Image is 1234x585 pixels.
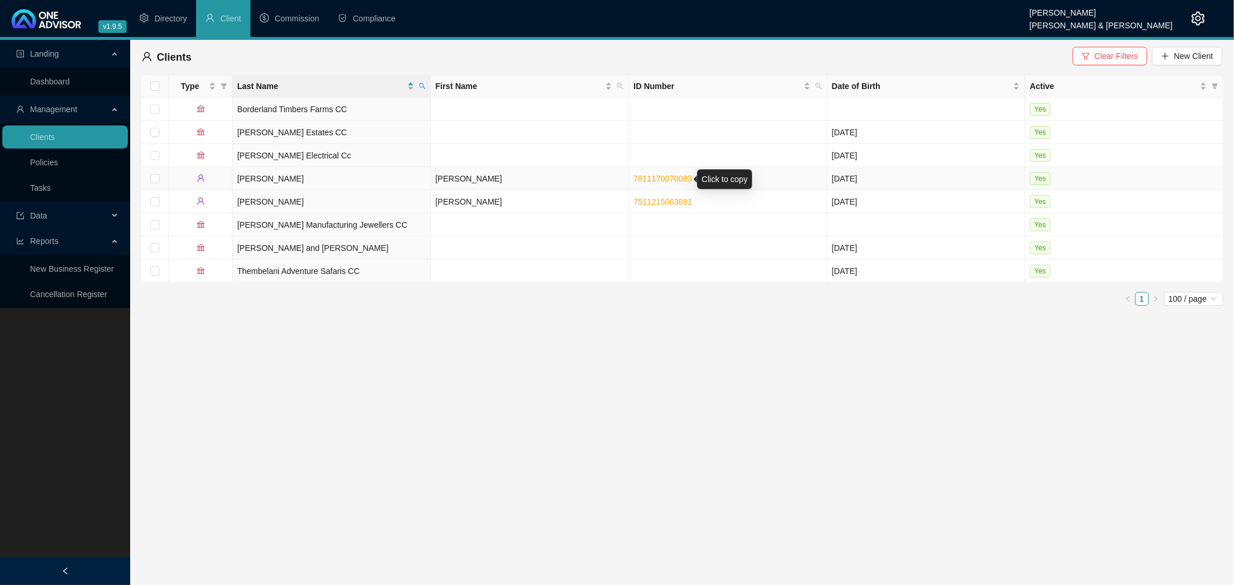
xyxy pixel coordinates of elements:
span: user [142,51,152,62]
td: [DATE] [827,236,1026,260]
div: [PERSON_NAME] & [PERSON_NAME] [1030,16,1173,28]
span: Last Name [237,80,405,92]
span: Yes [1030,219,1051,231]
span: bank [197,128,205,136]
td: Thembelani Adventure Safaris CC [233,260,431,283]
span: plus [1161,52,1169,60]
th: First Name [431,75,629,98]
a: Cancellation Register [30,290,107,299]
span: import [16,212,24,220]
span: search [614,77,626,95]
a: 7811170070083 [633,174,692,183]
span: Type [174,80,207,92]
button: Clear Filters [1073,47,1147,65]
span: Management [30,105,78,114]
span: filter [1082,52,1090,60]
span: filter [1211,83,1218,90]
span: Yes [1030,242,1051,254]
a: Clients [30,132,55,142]
a: Policies [30,158,58,167]
span: 100 / page [1169,292,1219,305]
span: dollar [260,13,269,23]
span: search [617,83,624,90]
span: First Name [436,80,603,92]
span: search [419,83,426,90]
span: user [16,105,24,113]
td: [DATE] [827,167,1026,190]
span: ID Number [633,80,801,92]
span: line-chart [16,237,24,245]
a: 1 [1136,292,1148,305]
span: filter [220,83,227,90]
td: [PERSON_NAME] [233,167,431,190]
span: right [1152,295,1159,302]
div: Click to copy [697,169,752,189]
span: search [815,83,822,90]
td: [PERSON_NAME] [431,190,629,213]
li: Next Page [1149,292,1163,306]
th: Type [169,75,233,98]
td: [PERSON_NAME] Manufacturing Jewellers CC [233,213,431,236]
td: [PERSON_NAME] [431,167,629,190]
th: ID Number [629,75,827,98]
td: [PERSON_NAME] Electrical Cc [233,144,431,167]
span: left [61,567,69,575]
span: user [197,174,205,182]
td: [PERSON_NAME] and [PERSON_NAME] [233,236,431,260]
span: Active [1030,80,1198,92]
span: user [197,197,205,205]
span: Yes [1030,126,1051,139]
td: [DATE] [827,144,1026,167]
span: bank [197,220,205,228]
a: 7511215063081 [633,197,692,206]
td: [PERSON_NAME] Estates CC [233,121,431,144]
td: [DATE] [827,260,1026,283]
span: search [417,77,428,95]
img: 2df55531c6924b55f21c4cf5d4484680-logo-light.svg [12,9,81,28]
div: Page Size [1164,292,1224,306]
span: Commission [275,14,319,23]
span: bank [197,243,205,251]
div: [PERSON_NAME] [1030,3,1173,16]
span: bank [197,105,205,113]
span: Landing [30,49,59,58]
span: Directory [154,14,187,23]
span: user [205,13,215,23]
button: New Client [1152,47,1222,65]
span: search [813,77,824,95]
span: safety [338,13,347,23]
li: 1 [1135,292,1149,306]
button: right [1149,292,1163,306]
a: Tasks [30,183,51,192]
li: Previous Page [1121,292,1135,306]
span: profile [16,50,24,58]
span: setting [139,13,149,23]
td: [DATE] [827,121,1026,144]
span: filter [1209,77,1221,95]
span: Clear Filters [1095,50,1138,62]
span: Yes [1030,195,1051,208]
span: Yes [1030,103,1051,116]
button: left [1121,292,1135,306]
th: Active [1025,75,1224,98]
td: Borderland Timbers Farms CC [233,98,431,121]
span: Yes [1030,149,1051,162]
th: Date of Birth [827,75,1026,98]
span: Date of Birth [832,80,1011,92]
span: Yes [1030,265,1051,277]
span: bank [197,266,205,275]
span: left [1125,295,1132,302]
span: filter [218,77,230,95]
span: bank [197,151,205,159]
span: Client [220,14,241,23]
span: Data [30,211,47,220]
span: Clients [157,51,191,63]
span: v1.9.5 [98,20,127,33]
a: New Business Register [30,264,114,273]
td: [DATE] [827,190,1026,213]
span: setting [1191,12,1205,25]
span: Yes [1030,172,1051,185]
span: Compliance [353,14,396,23]
td: [PERSON_NAME] [233,190,431,213]
span: Reports [30,236,58,246]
